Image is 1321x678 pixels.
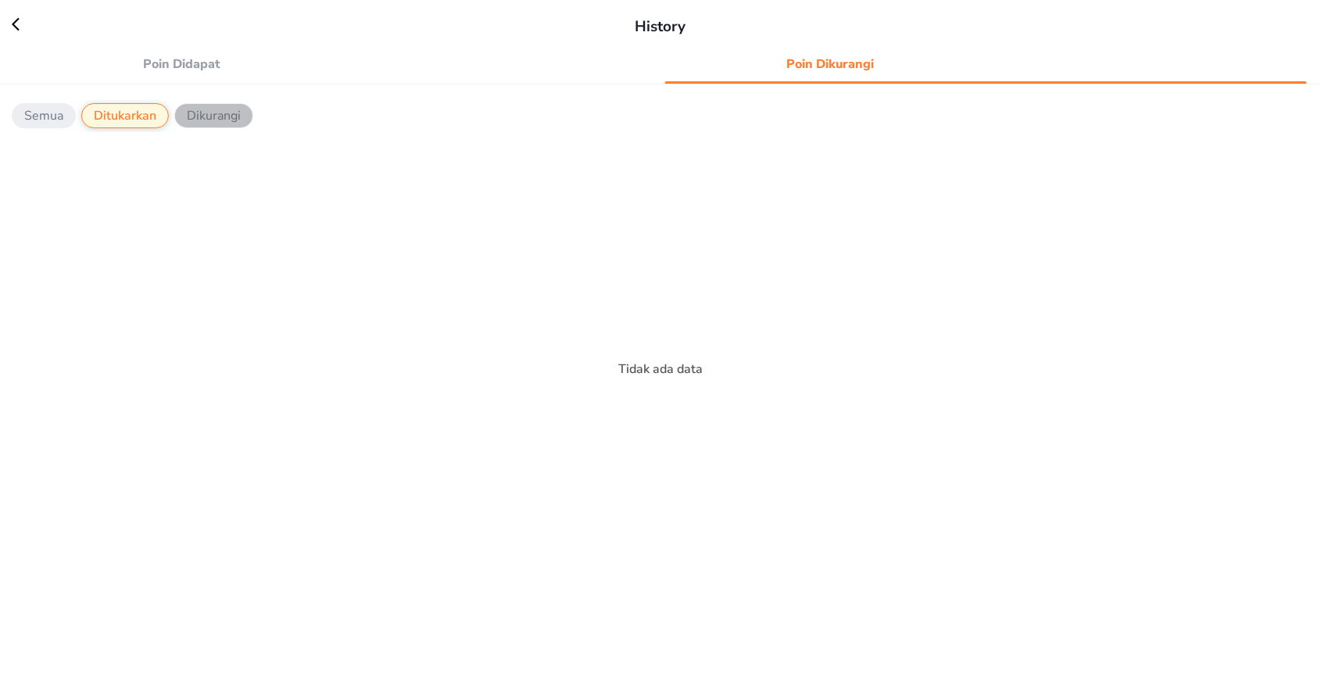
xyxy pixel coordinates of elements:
[618,360,703,378] p: Tidak ada data
[94,106,156,125] p: Ditukarkan
[675,53,986,75] span: Poin Dikurangi
[635,16,686,38] p: History
[81,103,169,128] button: Ditukarkan
[24,106,63,125] p: Semua
[26,53,338,75] span: Poin Didapat
[665,51,1305,78] a: Poin Dikurangi
[12,103,76,128] button: Semua
[16,51,656,78] a: Poin Didapat
[174,103,253,128] button: Dikurangi
[187,106,241,125] p: Dikurangi
[12,46,1309,78] div: loyalty history tabs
